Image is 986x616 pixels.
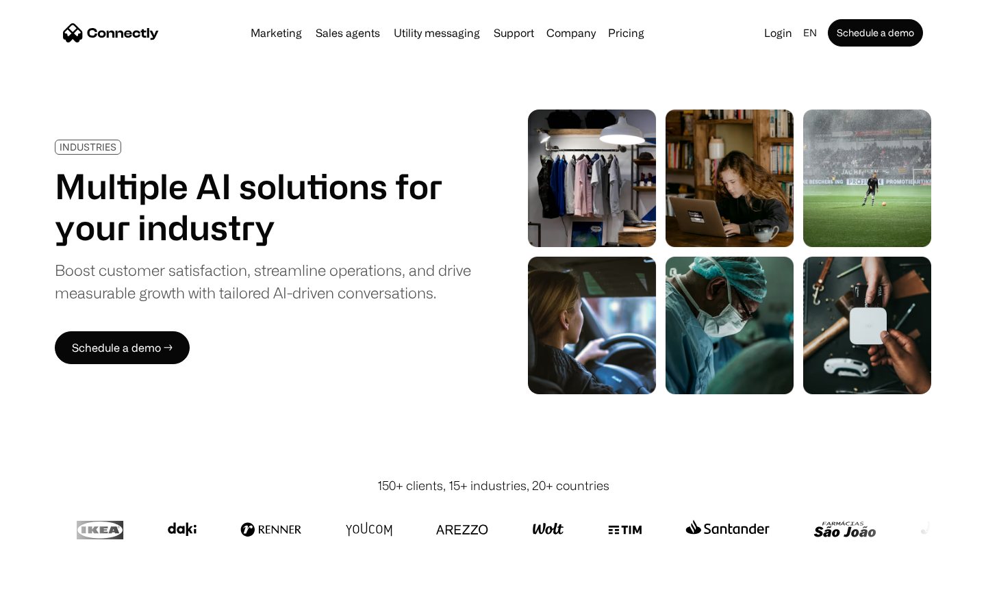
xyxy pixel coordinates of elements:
div: en [803,23,817,42]
a: Support [488,27,540,38]
div: INDUSTRIES [60,142,116,152]
ul: Language list [27,592,82,611]
h1: Multiple AI solutions for your industry [55,166,471,248]
a: Marketing [245,27,307,38]
div: 150+ clients, 15+ industries, 20+ countries [377,476,609,495]
a: Schedule a demo [828,19,923,47]
div: Company [546,23,596,42]
a: Sales agents [310,27,385,38]
a: Schedule a demo → [55,331,190,364]
div: Boost customer satisfaction, streamline operations, and drive measurable growth with tailored AI-... [55,259,471,304]
aside: Language selected: English [14,591,82,611]
a: Login [759,23,798,42]
a: Utility messaging [388,27,485,38]
a: Pricing [603,27,650,38]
